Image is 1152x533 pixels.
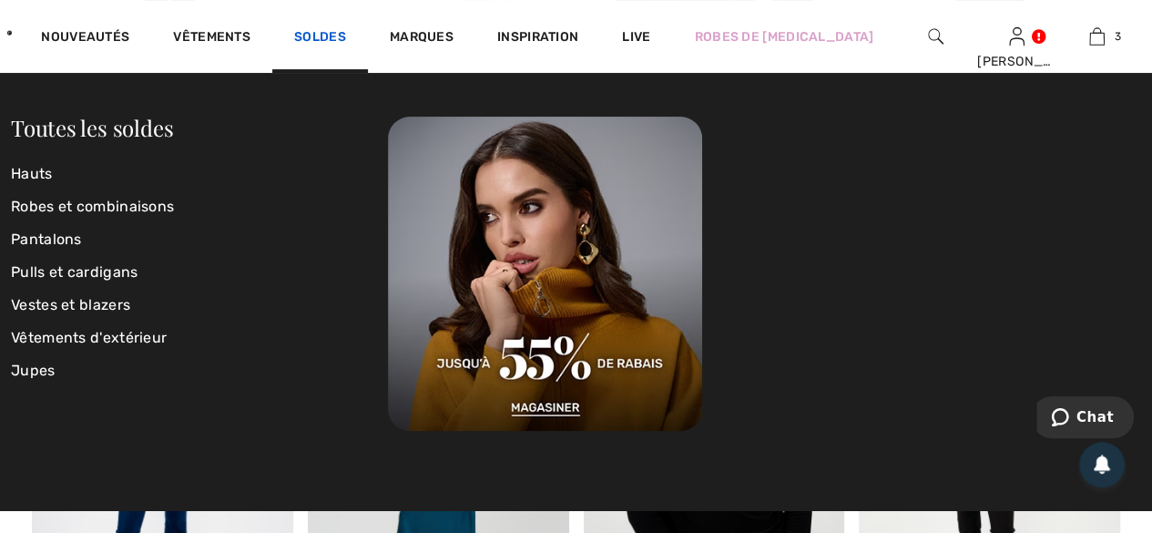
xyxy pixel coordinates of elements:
[928,26,943,47] img: recherche
[11,256,388,289] a: Pulls et cardigans
[11,354,388,387] a: Jupes
[622,27,650,46] a: Live
[11,289,388,322] a: Vestes et blazers
[694,27,873,46] a: Robes de [MEDICAL_DATA]
[1036,396,1134,442] iframe: Ouvre un widget dans lequel vous pouvez chatter avec l’un de nos agents
[388,117,702,431] img: 250825113031_917c78d4faa68.jpg
[11,158,388,190] a: Hauts
[173,29,250,48] a: Vêtements
[977,52,1056,71] div: [PERSON_NAME]
[1114,28,1120,45] span: 3
[11,322,388,354] a: Vêtements d'extérieur
[1009,27,1025,45] a: Se connecter
[1009,26,1025,47] img: Mes infos
[294,29,346,48] a: Soldes
[390,29,454,48] a: Marques
[1057,26,1137,47] a: 3
[497,29,578,48] span: Inspiration
[1089,26,1105,47] img: Mon panier
[11,190,388,223] a: Robes et combinaisons
[7,15,12,51] img: 1ère Avenue
[41,29,129,48] a: Nouveautés
[11,223,388,256] a: Pantalons
[11,113,173,142] a: Toutes les soldes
